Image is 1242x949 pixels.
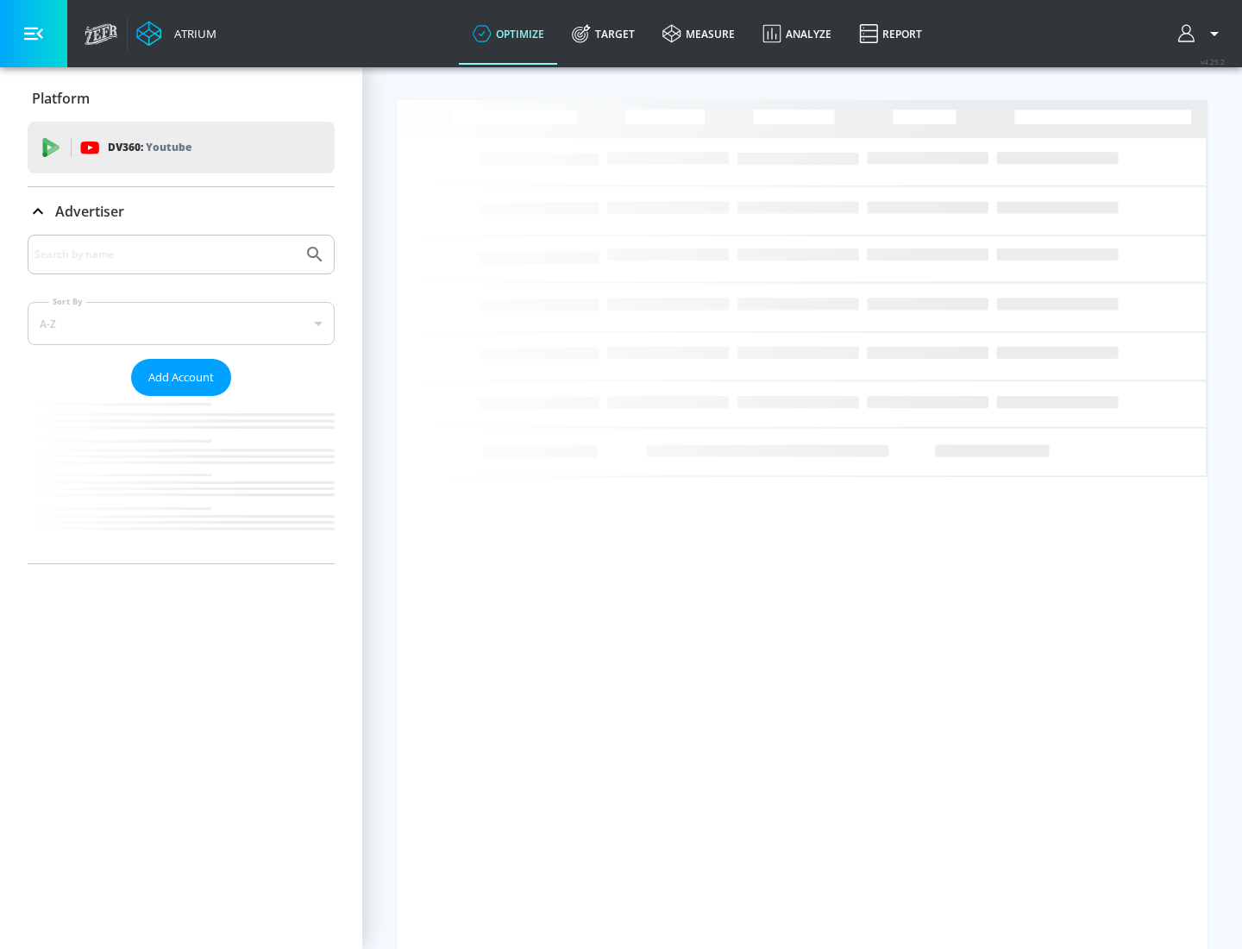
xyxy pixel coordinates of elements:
[749,3,845,65] a: Analyze
[28,187,335,236] div: Advertiser
[55,202,124,221] p: Advertiser
[28,74,335,123] div: Platform
[146,138,191,156] p: Youtube
[649,3,749,65] a: measure
[845,3,936,65] a: Report
[131,359,231,396] button: Add Account
[558,3,649,65] a: Target
[167,26,216,41] div: Atrium
[28,302,335,345] div: A-Z
[28,396,335,563] nav: list of Advertiser
[136,21,216,47] a: Atrium
[148,368,214,387] span: Add Account
[108,138,191,157] p: DV360:
[1201,57,1225,66] span: v 4.25.2
[28,235,335,563] div: Advertiser
[28,122,335,173] div: DV360: Youtube
[34,243,296,266] input: Search by name
[459,3,558,65] a: optimize
[32,89,90,108] p: Platform
[49,296,86,307] label: Sort By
